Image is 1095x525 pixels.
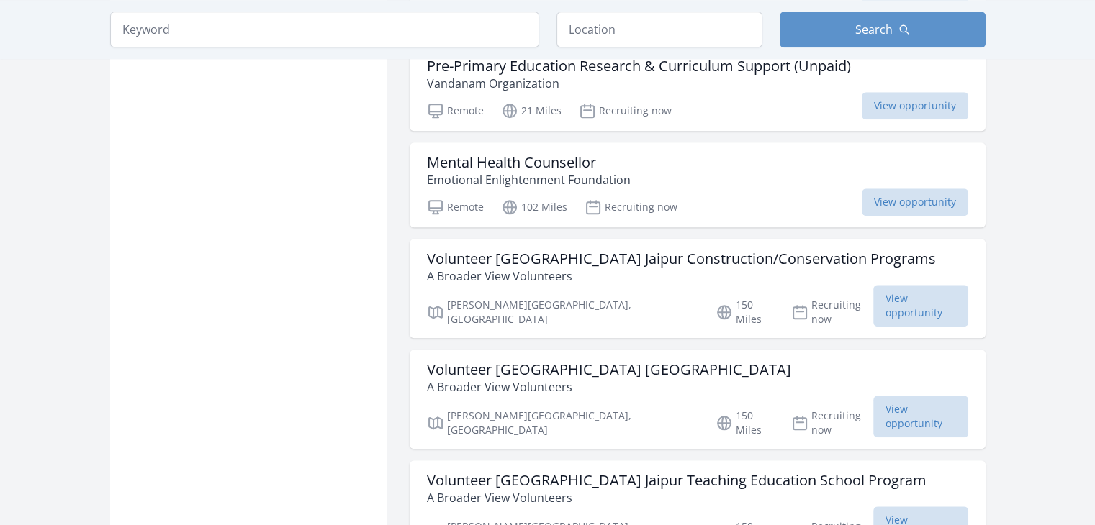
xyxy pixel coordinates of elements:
[873,396,968,437] span: View opportunity
[716,408,774,437] p: 150 Miles
[427,408,698,437] p: [PERSON_NAME][GEOGRAPHIC_DATA], [GEOGRAPHIC_DATA]
[427,472,927,489] h3: Volunteer [GEOGRAPHIC_DATA] Jaipur Teaching Education School Program
[410,239,986,338] a: Volunteer [GEOGRAPHIC_DATA] Jaipur Construction/Conservation Programs A Broader View Volunteers [...
[862,188,968,216] span: View opportunity
[716,298,774,327] p: 150 Miles
[579,102,672,119] p: Recruiting now
[427,268,936,285] p: A Broader View Volunteers
[427,75,851,92] p: Vandanam Organization
[427,489,927,506] p: A Broader View Volunteers
[427,171,631,188] p: Emotional Enlightenment Foundation
[110,12,539,47] input: Keyword
[585,198,677,216] p: Recruiting now
[427,298,698,327] p: [PERSON_NAME][GEOGRAPHIC_DATA], [GEOGRAPHIC_DATA]
[556,12,762,47] input: Location
[791,408,873,437] p: Recruiting now
[873,285,968,327] span: View opportunity
[427,361,791,378] h3: Volunteer [GEOGRAPHIC_DATA] [GEOGRAPHIC_DATA]
[427,250,936,268] h3: Volunteer [GEOGRAPHIC_DATA] Jaipur Construction/Conservation Programs
[501,102,562,119] p: 21 Miles
[427,154,631,171] h3: Mental Health Counsellor
[410,142,986,227] a: Mental Health Counsellor Emotional Enlightenment Foundation Remote 102 Miles Recruiting now View ...
[780,12,986,47] button: Search
[427,378,791,396] p: A Broader View Volunteers
[791,298,873,327] p: Recruiting now
[410,350,986,449] a: Volunteer [GEOGRAPHIC_DATA] [GEOGRAPHIC_DATA] A Broader View Volunteers [PERSON_NAME][GEOGRAPHIC_...
[427,198,484,216] p: Remote
[855,21,893,38] span: Search
[427,102,484,119] p: Remote
[410,46,986,131] a: Pre-Primary Education Research & Curriculum Support (Unpaid) Vandanam Organization Remote 21 Mile...
[427,58,851,75] h3: Pre-Primary Education Research & Curriculum Support (Unpaid)
[862,92,968,119] span: View opportunity
[501,198,567,216] p: 102 Miles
